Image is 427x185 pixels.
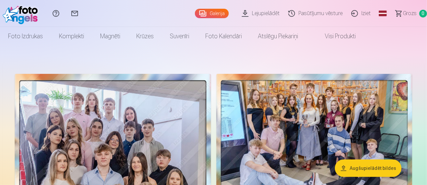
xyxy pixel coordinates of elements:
[195,9,229,18] a: Galerija
[335,159,402,177] button: Augšupielādēt bildes
[250,27,306,46] a: Atslēgu piekariņi
[92,27,128,46] a: Magnēti
[197,27,250,46] a: Foto kalendāri
[403,9,417,17] span: Grozs
[162,27,197,46] a: Suvenīri
[306,27,364,46] a: Visi produkti
[51,27,92,46] a: Komplekti
[419,10,427,17] span: 0
[128,27,162,46] a: Krūzes
[3,3,41,24] img: /fa1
